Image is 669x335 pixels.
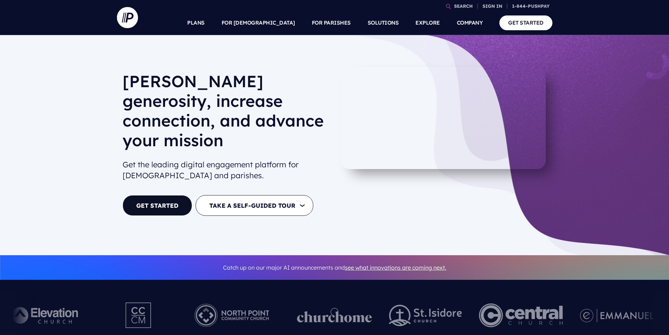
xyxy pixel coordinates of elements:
[345,264,446,271] a: see what innovations are coming next.
[389,305,462,326] img: pp_logos_2
[479,296,563,335] img: Central Church Henderson NV
[187,11,205,35] a: PLANS
[123,71,329,156] h1: [PERSON_NAME] generosity, increase connection, and advance your mission
[123,195,192,216] a: GET STARTED
[499,15,552,30] a: GET STARTED
[184,296,280,335] img: Pushpay_Logo__NorthPoint
[123,156,329,184] h2: Get the leading digital engagement platform for [DEMOGRAPHIC_DATA] and parishes.
[297,308,372,323] img: pp_logos_1
[312,11,351,35] a: FOR PARISHES
[368,11,399,35] a: SOLUTIONS
[457,11,483,35] a: COMPANY
[196,195,313,216] button: TAKE A SELF-GUIDED TOUR
[111,296,166,335] img: Pushpay_Logo__CCM
[222,11,295,35] a: FOR [DEMOGRAPHIC_DATA]
[123,260,547,276] p: Catch up on our major AI announcements and
[415,11,440,35] a: EXPLORE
